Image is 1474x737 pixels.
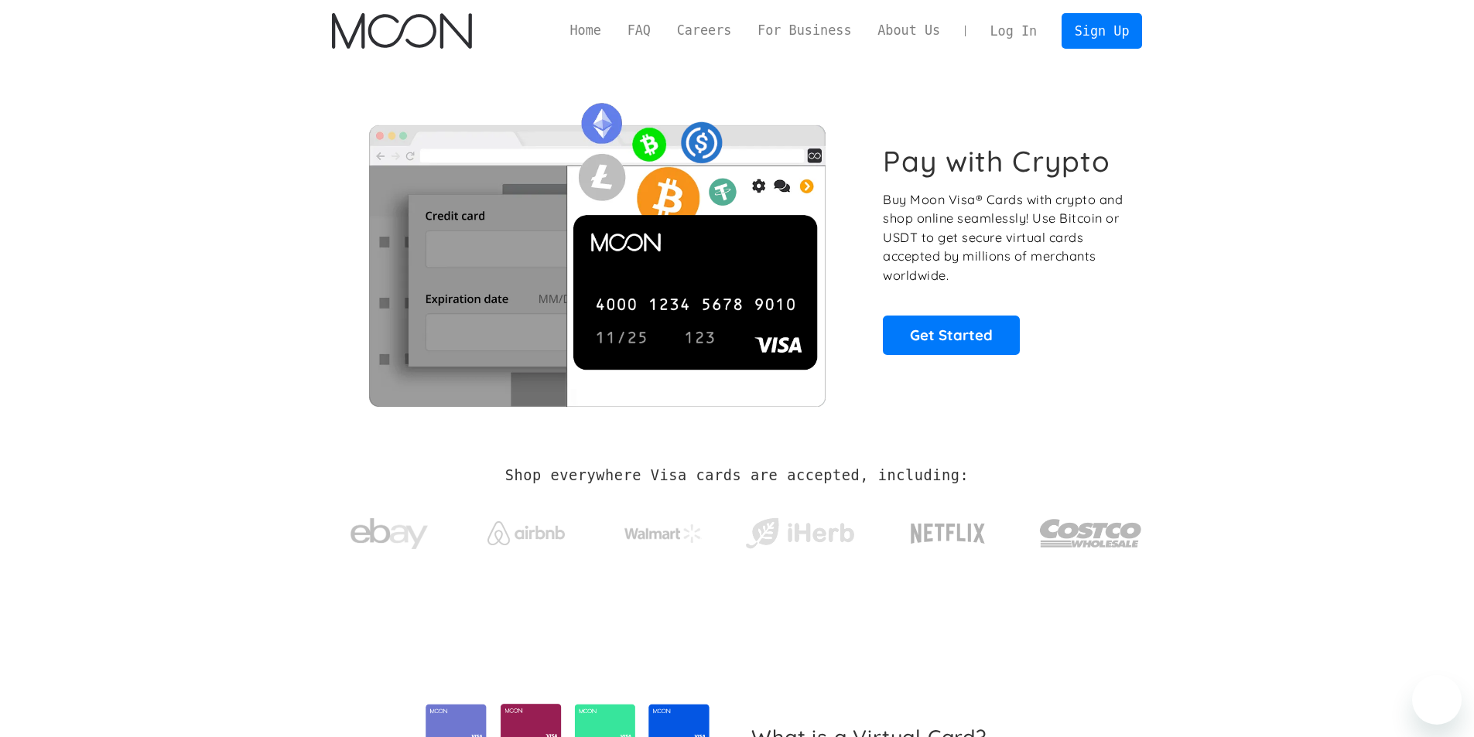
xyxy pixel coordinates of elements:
a: Home [557,21,614,40]
img: Moon Cards let you spend your crypto anywhere Visa is accepted. [332,92,862,406]
a: Airbnb [468,506,583,553]
img: Walmart [624,524,702,543]
img: iHerb [742,514,857,554]
a: Sign Up [1062,13,1142,48]
a: Netflix [879,499,1017,561]
h2: Shop everywhere Visa cards are accepted, including: [505,467,969,484]
a: Costco [1039,489,1143,570]
p: Buy Moon Visa® Cards with crypto and shop online seamlessly! Use Bitcoin or USDT to get secure vi... [883,190,1125,285]
a: Walmart [605,509,720,551]
a: FAQ [614,21,664,40]
a: Log In [977,14,1050,48]
img: Costco [1039,504,1143,562]
img: Moon Logo [332,13,472,49]
a: iHerb [742,498,857,561]
iframe: Button to launch messaging window [1412,675,1462,725]
a: ebay [332,494,447,566]
a: home [332,13,472,49]
h1: Pay with Crypto [883,144,1110,179]
img: Airbnb [487,521,565,545]
img: ebay [351,510,428,558]
a: For Business [744,21,864,40]
img: Netflix [909,514,987,553]
a: Get Started [883,316,1020,354]
a: About Us [864,21,953,40]
a: Careers [664,21,744,40]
